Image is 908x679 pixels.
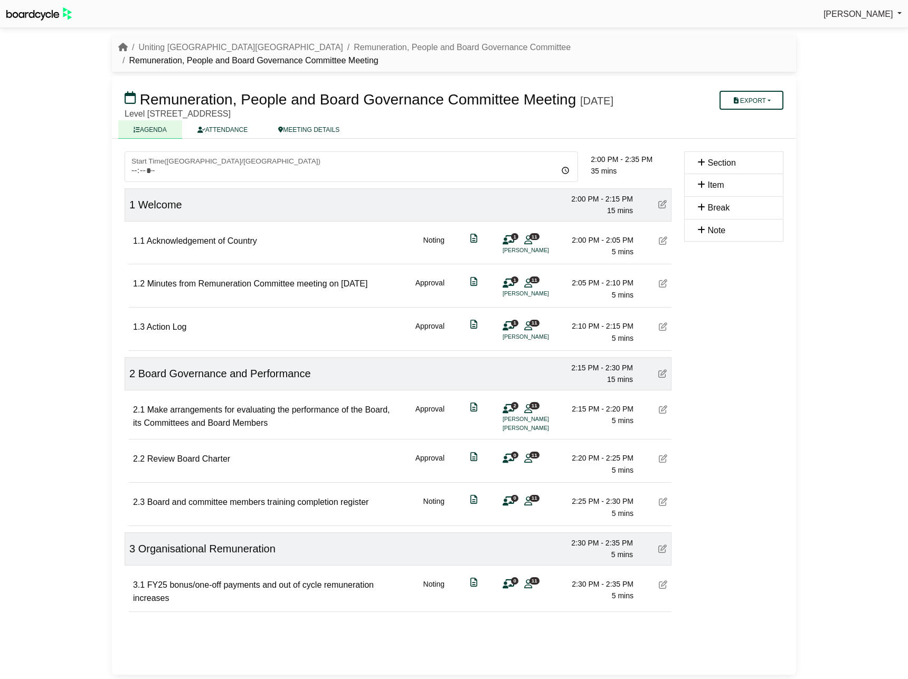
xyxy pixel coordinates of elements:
[423,234,444,258] div: Noting
[133,454,145,463] span: 2.2
[529,495,540,502] span: 11
[560,277,633,289] div: 2:05 PM - 2:10 PM
[133,405,390,428] span: Make arrangements for evaluating the performance of the Board, its Committees and Board Members
[611,550,633,559] span: 5 mins
[138,368,311,379] span: Board Governance and Performance
[529,452,540,458] span: 11
[529,577,540,584] span: 11
[118,41,790,68] nav: breadcrumb
[133,405,145,414] span: 2.1
[138,199,182,211] span: Welcome
[511,276,518,283] span: 1
[118,54,379,68] li: Remuneration, People and Board Governance Committee Meeting
[415,452,444,476] div: Approval
[133,279,145,288] span: 1.2
[707,203,730,212] span: Break
[133,498,145,506] span: 2.3
[511,495,518,502] span: 0
[133,580,145,589] span: 3.1
[511,320,518,327] span: 1
[6,7,72,21] img: BoardcycleBlackGreen-aaafeed430059cb809a45853b8cf6d952af9d84e6e89e1f1685b34bfd5cb7d64.svg
[560,452,633,464] div: 2:20 PM - 2:25 PM
[560,320,633,332] div: 2:10 PM - 2:15 PM
[147,279,368,288] span: Minutes from Remuneration Committee meeting on [DATE]
[511,402,518,409] span: 2
[591,154,671,165] div: 2:00 PM - 2:35 PM
[133,580,374,603] span: FY25 bonus/one-off payments and out of cycle remuneration increases
[824,9,893,18] span: [PERSON_NAME]
[415,320,444,344] div: Approval
[612,466,633,474] span: 5 mins
[560,403,633,415] div: 2:15 PM - 2:20 PM
[580,94,613,107] div: [DATE]
[147,236,257,245] span: Acknowledgement of Country
[129,199,135,211] span: 1
[511,233,518,240] span: 1
[612,247,633,256] span: 5 mins
[612,591,633,600] span: 5 mins
[503,424,582,433] li: [PERSON_NAME]
[503,246,582,255] li: [PERSON_NAME]
[129,543,135,554] span: 3
[133,322,145,331] span: 1.3
[559,362,633,374] div: 2:15 PM - 2:30 PM
[415,403,444,433] div: Approval
[129,368,135,379] span: 2
[263,120,355,139] a: MEETING DETAILS
[118,120,182,139] a: AGENDA
[707,180,724,189] span: Item
[591,167,617,175] span: 35 mins
[415,277,444,301] div: Approval
[560,234,633,246] div: 2:00 PM - 2:05 PM
[612,416,633,425] span: 5 mins
[511,452,518,458] span: 0
[720,91,783,110] button: Export
[354,43,571,52] a: Remuneration, People and Board Governance Committee
[560,495,633,507] div: 2:25 PM - 2:30 PM
[612,509,633,518] span: 5 mins
[529,233,540,240] span: 11
[707,158,735,167] span: Section
[824,7,902,21] a: [PERSON_NAME]
[529,320,540,327] span: 11
[707,226,725,235] span: Note
[138,43,343,52] a: Uniting [GEOGRAPHIC_DATA][GEOGRAPHIC_DATA]
[423,578,444,605] div: Noting
[559,537,633,549] div: 2:30 PM - 2:35 PM
[503,415,582,424] li: [PERSON_NAME]
[182,120,263,139] a: ATTENDANCE
[147,322,187,331] span: Action Log
[612,291,633,299] span: 5 mins
[147,454,230,463] span: Review Board Charter
[607,206,633,215] span: 15 mins
[607,375,633,384] span: 15 mins
[503,289,582,298] li: [PERSON_NAME]
[612,334,633,342] span: 5 mins
[140,91,576,108] span: Remuneration, People and Board Governance Committee Meeting
[503,332,582,341] li: [PERSON_NAME]
[133,236,145,245] span: 1.1
[529,402,540,409] span: 11
[560,578,633,590] div: 2:30 PM - 2:35 PM
[423,495,444,519] div: Noting
[529,276,540,283] span: 11
[559,193,633,205] div: 2:00 PM - 2:15 PM
[511,577,518,584] span: 0
[125,109,231,118] span: Level [STREET_ADDRESS]
[138,543,276,554] span: Organisational Remuneration
[147,498,369,506] span: Board and committee members training completion register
